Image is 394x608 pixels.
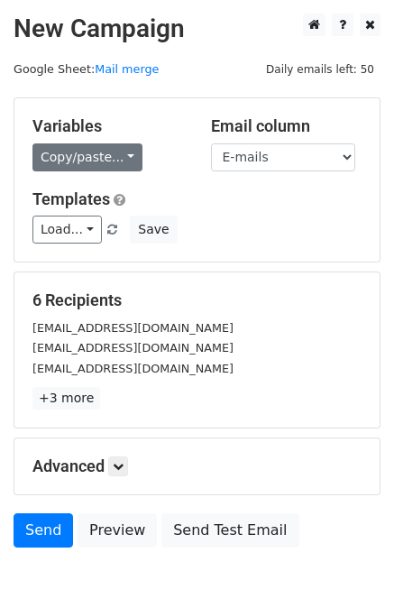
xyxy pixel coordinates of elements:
a: Daily emails left: 50 [260,62,380,76]
a: Load... [32,216,102,244]
a: +3 more [32,387,100,410]
a: Preview [78,513,157,548]
iframe: Chat Widget [304,521,394,608]
a: Copy/paste... [32,143,142,171]
a: Send Test Email [161,513,298,548]
small: [EMAIL_ADDRESS][DOMAIN_NAME] [32,321,234,335]
a: Send [14,513,73,548]
a: Mail merge [95,62,159,76]
h5: Variables [32,116,184,136]
button: Save [130,216,177,244]
h5: 6 Recipients [32,290,362,310]
small: [EMAIL_ADDRESS][DOMAIN_NAME] [32,341,234,355]
small: [EMAIL_ADDRESS][DOMAIN_NAME] [32,362,234,375]
h2: New Campaign [14,14,380,44]
small: Google Sheet: [14,62,159,76]
h5: Advanced [32,456,362,476]
a: Templates [32,189,110,208]
span: Daily emails left: 50 [260,60,380,79]
h5: Email column [211,116,362,136]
